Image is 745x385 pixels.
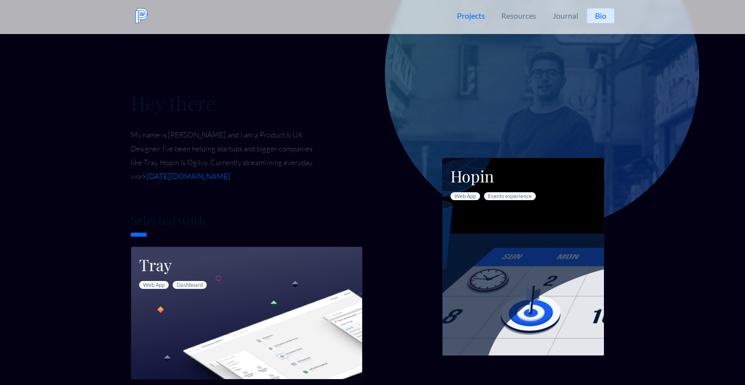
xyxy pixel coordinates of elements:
h1: Hey there [131,91,363,115]
span: Events experience [484,192,536,200]
a: Hopin Web AppEvents experience [443,158,604,355]
a: Tray Web AppDashboard [131,247,362,379]
span: Web App [139,281,169,289]
img: Logo [134,8,149,24]
h3: Hopin [450,166,596,190]
a: Bio [587,8,614,23]
span: Dashboard [173,281,207,289]
a: [DATE][DOMAIN_NAME] [147,172,230,181]
p: My name is [PERSON_NAME] and I am a Product & UX Designer. I've been helping startups and bigger ... [131,128,318,183]
span: Web App [450,192,480,200]
h3: Tray [139,255,354,279]
h2: Selected work [131,212,614,228]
